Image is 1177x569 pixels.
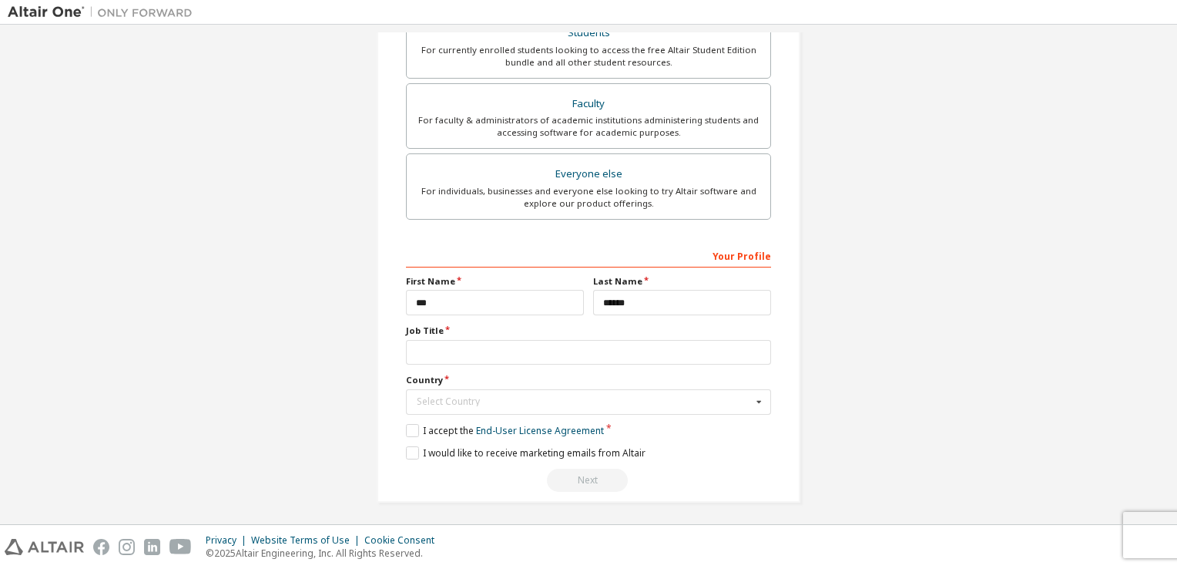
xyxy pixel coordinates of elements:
p: © 2025 Altair Engineering, Inc. All Rights Reserved. [206,547,444,560]
div: For faculty & administrators of academic institutions administering students and accessing softwa... [416,114,761,139]
div: For currently enrolled students looking to access the free Altair Student Edition bundle and all ... [416,44,761,69]
div: Read and acccept EULA to continue [406,469,771,492]
div: Privacy [206,534,251,547]
div: Website Terms of Use [251,534,364,547]
div: Select Country [417,397,752,406]
div: Your Profile [406,243,771,268]
label: I accept the [406,424,604,437]
div: For individuals, businesses and everyone else looking to try Altair software and explore our prod... [416,185,761,210]
div: Students [416,22,761,44]
div: Cookie Consent [364,534,444,547]
label: First Name [406,275,584,288]
div: Everyone else [416,163,761,185]
a: End-User License Agreement [476,424,604,437]
div: Faculty [416,93,761,115]
label: Country [406,374,771,386]
label: Last Name [593,275,771,288]
img: instagram.svg [119,539,135,555]
img: linkedin.svg [144,539,160,555]
img: Altair One [8,5,200,20]
img: youtube.svg [169,539,192,555]
img: altair_logo.svg [5,539,84,555]
label: Job Title [406,325,771,337]
img: facebook.svg [93,539,109,555]
label: I would like to receive marketing emails from Altair [406,446,646,460]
